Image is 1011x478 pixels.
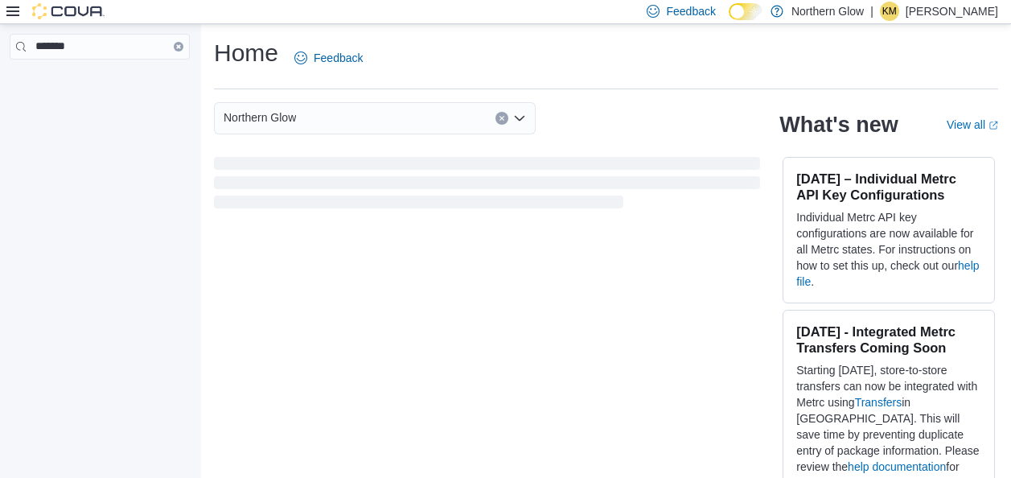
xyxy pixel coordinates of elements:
h3: [DATE] - Integrated Metrc Transfers Coming Soon [796,323,981,356]
p: [PERSON_NAME] [906,2,998,21]
p: | [870,2,873,21]
a: Transfers [855,396,902,409]
span: Loading [214,160,760,212]
div: Krista Maitland [880,2,899,21]
p: Individual Metrc API key configurations are now available for all Metrc states. For instructions ... [796,209,981,290]
p: Northern Glow [791,2,864,21]
svg: External link [988,121,998,130]
span: KM [882,2,897,21]
button: Clear input [495,112,508,125]
a: help file [796,259,979,288]
a: help documentation [848,460,946,473]
button: Open list of options [513,112,526,125]
nav: Complex example [10,63,190,101]
span: Feedback [666,3,715,19]
img: Cova [32,3,105,19]
h1: Home [214,37,278,69]
span: Dark Mode [729,20,729,21]
h3: [DATE] – Individual Metrc API Key Configurations [796,171,981,203]
a: View allExternal link [947,118,998,131]
input: Dark Mode [729,3,762,20]
h2: What's new [779,112,898,138]
a: Feedback [288,42,369,74]
span: Northern Glow [224,108,296,127]
span: Feedback [314,50,363,66]
button: Clear input [174,42,183,52]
